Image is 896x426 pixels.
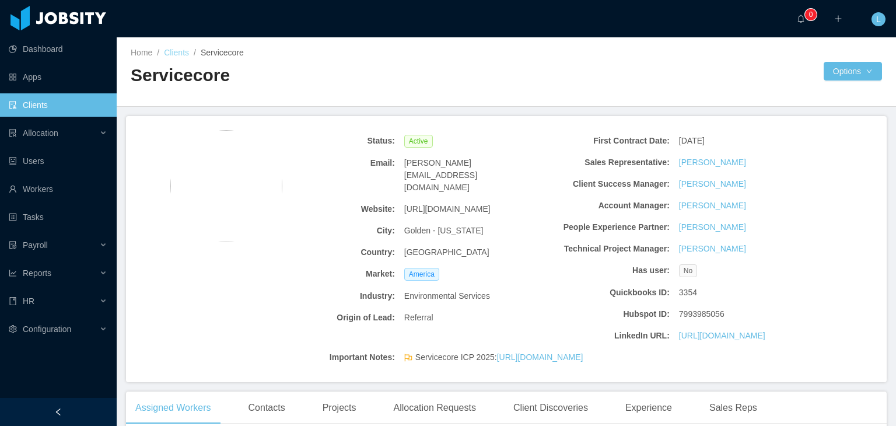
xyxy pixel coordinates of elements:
b: Hubspot ID: [541,308,670,320]
span: Golden - [US_STATE] [404,225,484,237]
a: [PERSON_NAME] [679,156,746,169]
i: icon: setting [9,325,17,333]
a: [PERSON_NAME] [679,178,746,190]
span: No [679,264,697,277]
div: Client Discoveries [504,392,597,424]
b: Important Notes: [267,351,395,364]
a: icon: auditClients [9,93,107,117]
a: [PERSON_NAME] [679,200,746,212]
b: Client Success Manager: [541,178,670,190]
i: icon: file-protect [9,241,17,249]
b: Website: [267,203,395,215]
a: icon: appstoreApps [9,65,107,89]
b: Country: [267,246,395,259]
a: Clients [164,48,189,57]
b: Account Manager: [541,200,670,212]
b: Sales Representative: [541,156,670,169]
a: icon: profileTasks [9,205,107,229]
b: Has user: [541,264,670,277]
b: First Contract Date: [541,135,670,147]
img: 3c97d570-dade-11ec-a5bc-bdfb753cfd6b_62d03c7b8e3c9-400w.png [170,130,282,242]
b: Status: [267,135,395,147]
a: [PERSON_NAME] [679,221,746,233]
span: Environmental Services [404,290,490,302]
span: L [876,12,881,26]
b: Technical Project Manager: [541,243,670,255]
span: / [194,48,196,57]
b: Origin of Lead: [267,312,395,324]
a: icon: userWorkers [9,177,107,201]
span: / [157,48,159,57]
span: flag [404,354,412,366]
div: Allocation Requests [384,392,485,424]
b: People Experience Partner: [541,221,670,233]
span: Active [404,135,433,148]
span: 3354 [679,287,697,299]
div: Contacts [239,392,295,424]
span: Reports [23,268,51,278]
a: [URL][DOMAIN_NAME] [679,330,765,342]
div: Sales Reps [700,392,766,424]
span: America [404,268,439,281]
span: HR [23,296,34,306]
span: [URL][DOMAIN_NAME] [404,203,491,215]
a: icon: robotUsers [9,149,107,173]
i: icon: bell [797,15,805,23]
span: 7993985056 [679,308,724,320]
b: Industry: [267,290,395,302]
a: icon: pie-chartDashboard [9,37,107,61]
b: City: [267,225,395,237]
span: [PERSON_NAME][EMAIL_ADDRESS][DOMAIN_NAME] [404,157,533,194]
div: Experience [616,392,681,424]
span: Payroll [23,240,48,250]
i: icon: book [9,297,17,305]
i: icon: solution [9,129,17,137]
sup: 0 [805,9,817,20]
b: Market: [267,268,395,280]
i: icon: plus [834,15,842,23]
span: Configuration [23,324,71,334]
button: Optionsicon: down [824,62,882,81]
i: icon: line-chart [9,269,17,277]
b: Email: [267,157,395,169]
span: Allocation [23,128,58,138]
div: Projects [313,392,366,424]
span: [GEOGRAPHIC_DATA] [404,246,489,259]
span: Servicecore [201,48,244,57]
div: [DATE] [674,130,812,152]
div: Assigned Workers [126,392,220,424]
span: Servicecore ICP 2025: [415,351,583,364]
a: [URL][DOMAIN_NAME] [497,352,583,362]
b: LinkedIn URL: [541,330,670,342]
b: Quickbooks ID: [541,287,670,299]
span: Referral [404,312,433,324]
h2: Servicecore [131,64,506,88]
a: Home [131,48,152,57]
a: [PERSON_NAME] [679,243,746,255]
